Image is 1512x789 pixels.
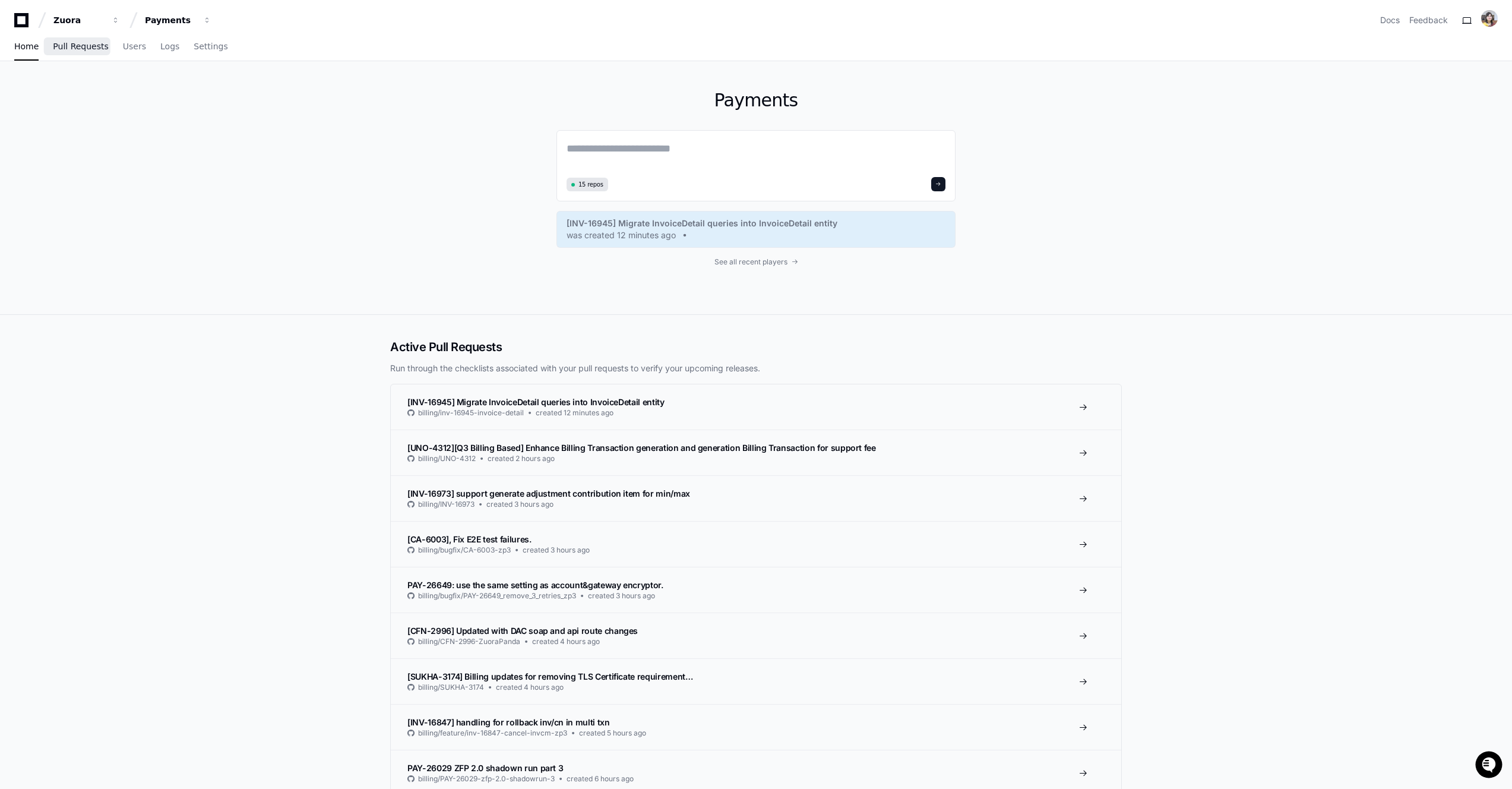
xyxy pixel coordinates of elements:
span: PAY-26029 ZFP 2.0 shadown run part 3 [407,763,563,773]
span: created 3 hours ago [486,500,553,509]
a: Powered byPylon [84,124,144,134]
span: Home [14,43,39,50]
span: Settings [194,43,227,50]
a: [INV-16973] support generate adjustment contribution item for min/maxbilling/INV-16973created 3 h... [391,475,1121,521]
img: 1736555170064-99ba0984-63c1-480f-8ee9-699278ef63ed [12,89,33,110]
span: PAY-26649: use the same setting as account&gateway encryptor. [407,580,663,590]
span: billing/bugfix/PAY-26649_remove_3_retries_zp3 [418,591,576,601]
span: created 6 hours ago [567,774,634,784]
span: Logs [160,43,179,50]
button: Zuora [49,10,125,31]
span: [INV-16945] Migrate InvoiceDetail queries into InvoiceDetail entity [407,397,665,407]
span: billing/UNO-4312 [418,454,476,463]
span: created 12 minutes ago [536,408,613,418]
span: created 3 hours ago [588,591,655,601]
span: [SUKHA-3174] Billing updates for removing TLS Certificate requirement… [407,671,693,681]
p: Run through the checklists associated with your pull requests to verify your upcoming releases. [390,362,1122,374]
span: created 4 hours ago [532,637,600,646]
a: [INV-16847] handling for rollback inv/cn in multi txnbilling/feature/inv-16847-cancel-invcm-zp3cr... [391,704,1121,750]
span: created 2 hours ago [488,454,555,463]
span: 15 repos [578,180,603,189]
span: billing/feature/inv-16847-cancel-invcm-zp3 [418,728,567,738]
div: Welcome [12,48,216,67]
a: PAY-26649: use the same setting as account&gateway encryptor.billing/bugfix/PAY-26649_remove_3_re... [391,567,1121,613]
span: [INV-16945] Migrate InvoiceDetail queries into InvoiceDetail entity [567,217,837,229]
span: billing/SUKHA-3174 [418,683,484,692]
img: ACg8ocJp4l0LCSiC5MWlEh794OtQNs1DKYp4otTGwJyAKUZvwXkNnmc=s96-c [1481,10,1498,27]
span: Pull Requests [53,43,108,50]
span: [CA-6003], Fix E2E test failures. [407,534,531,544]
span: billing/bugfix/CA-6003-zp3 [418,545,511,555]
span: [INV-16973] support generate adjustment contribution item for min/max [407,488,690,498]
span: was created 12 minutes ago [567,229,676,241]
a: See all recent players [556,257,956,267]
a: [INV-16945] Migrate InvoiceDetail queries into InvoiceDetail entitywas created 12 minutes ago [567,217,945,241]
a: [UNO-4312][Q3 Billing Based] Enhance Billing Transaction generation and generation Billing Transa... [391,430,1121,475]
span: [CFN-2996] Updated with DAC soap and api route changes [407,626,638,636]
span: [UNO-4312][Q3 Billing Based] Enhance Billing Transaction generation and generation Billing Transa... [407,443,876,453]
span: See all recent players [714,257,787,267]
a: Settings [194,33,227,61]
span: billing/PAY-26029-zfp-2.0-shadowrun-3 [418,774,555,784]
h2: Active Pull Requests [390,339,1122,355]
span: created 5 hours ago [579,728,646,738]
iframe: Open customer support [1474,750,1506,782]
a: Home [14,33,39,61]
span: created 4 hours ago [496,683,564,692]
img: PlayerZero [12,12,36,36]
a: [CA-6003], Fix E2E test failures.billing/bugfix/CA-6003-zp3created 3 hours ago [391,521,1121,567]
span: billing/CFN-2996-ZuoraPanda [418,637,520,646]
span: Pylon [118,125,144,134]
span: created 3 hours ago [523,545,590,555]
div: We're offline, we'll be back soon [40,100,155,110]
span: Users [123,43,146,50]
a: Logs [160,33,179,61]
h1: Payments [556,90,956,111]
a: [SUKHA-3174] Billing updates for removing TLS Certificate requirement…billing/SUKHA-3174created 4... [391,658,1121,704]
span: billing/inv-16945-invoice-detail [418,408,524,418]
button: Payments [140,10,216,31]
div: Zuora [53,14,105,26]
button: Start new chat [202,92,216,106]
button: Feedback [1409,14,1448,26]
a: Docs [1380,14,1400,26]
span: [INV-16847] handling for rollback inv/cn in multi txn [407,717,609,727]
div: Payments [145,14,196,26]
a: Users [123,33,146,61]
a: [INV-16945] Migrate InvoiceDetail queries into InvoiceDetail entitybilling/inv-16945-invoice-deta... [391,384,1121,430]
a: Pull Requests [53,33,108,61]
span: billing/INV-16973 [418,500,475,509]
div: Start new chat [40,89,195,100]
a: [CFN-2996] Updated with DAC soap and api route changesbilling/CFN-2996-ZuoraPandacreated 4 hours ago [391,613,1121,658]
